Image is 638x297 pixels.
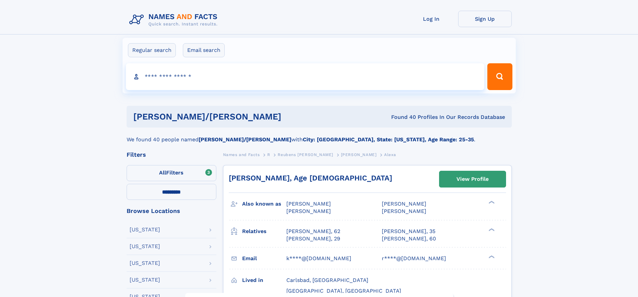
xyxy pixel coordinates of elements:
input: search input [126,63,485,90]
label: Filters [127,165,216,181]
span: [PERSON_NAME] [382,201,426,207]
b: [PERSON_NAME]/[PERSON_NAME] [199,136,291,143]
div: [US_STATE] [130,244,160,249]
span: [PERSON_NAME] [341,152,377,157]
a: [PERSON_NAME], 62 [286,228,340,235]
span: [GEOGRAPHIC_DATA], [GEOGRAPHIC_DATA] [286,288,401,294]
span: Alexa [384,152,396,157]
h3: Email [242,253,286,264]
div: [US_STATE] [130,261,160,266]
a: Reubens [PERSON_NAME] [278,150,333,159]
div: View Profile [456,171,489,187]
span: [PERSON_NAME] [382,208,426,214]
a: View Profile [439,171,506,187]
a: Sign Up [458,11,512,27]
button: Search Button [487,63,512,90]
a: Names and Facts [223,150,260,159]
a: [PERSON_NAME], 35 [382,228,435,235]
span: Reubens [PERSON_NAME] [278,152,333,157]
a: [PERSON_NAME], 29 [286,235,340,242]
div: ❯ [487,227,495,232]
div: Found 40 Profiles In Our Records Database [336,114,505,121]
h3: Lived in [242,275,286,286]
span: R [267,152,270,157]
span: [PERSON_NAME] [286,201,331,207]
h3: Relatives [242,226,286,237]
span: [PERSON_NAME] [286,208,331,214]
div: [US_STATE] [130,277,160,283]
img: Logo Names and Facts [127,11,223,29]
b: City: [GEOGRAPHIC_DATA], State: [US_STATE], Age Range: 25-35 [303,136,474,143]
label: Regular search [128,43,176,57]
span: Carlsbad, [GEOGRAPHIC_DATA] [286,277,368,283]
div: ❯ [487,254,495,259]
div: ❯ [487,200,495,205]
a: [PERSON_NAME] [341,150,377,159]
div: Filters [127,152,216,158]
a: Log In [405,11,458,27]
label: Email search [183,43,225,57]
a: R [267,150,270,159]
span: All [159,169,166,176]
a: [PERSON_NAME], 60 [382,235,436,242]
div: Browse Locations [127,208,216,214]
h3: Also known as [242,198,286,210]
div: We found 40 people named with . [127,128,512,144]
h1: [PERSON_NAME]/[PERSON_NAME] [133,113,336,121]
div: [US_STATE] [130,227,160,232]
a: [PERSON_NAME], Age [DEMOGRAPHIC_DATA] [229,174,392,182]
